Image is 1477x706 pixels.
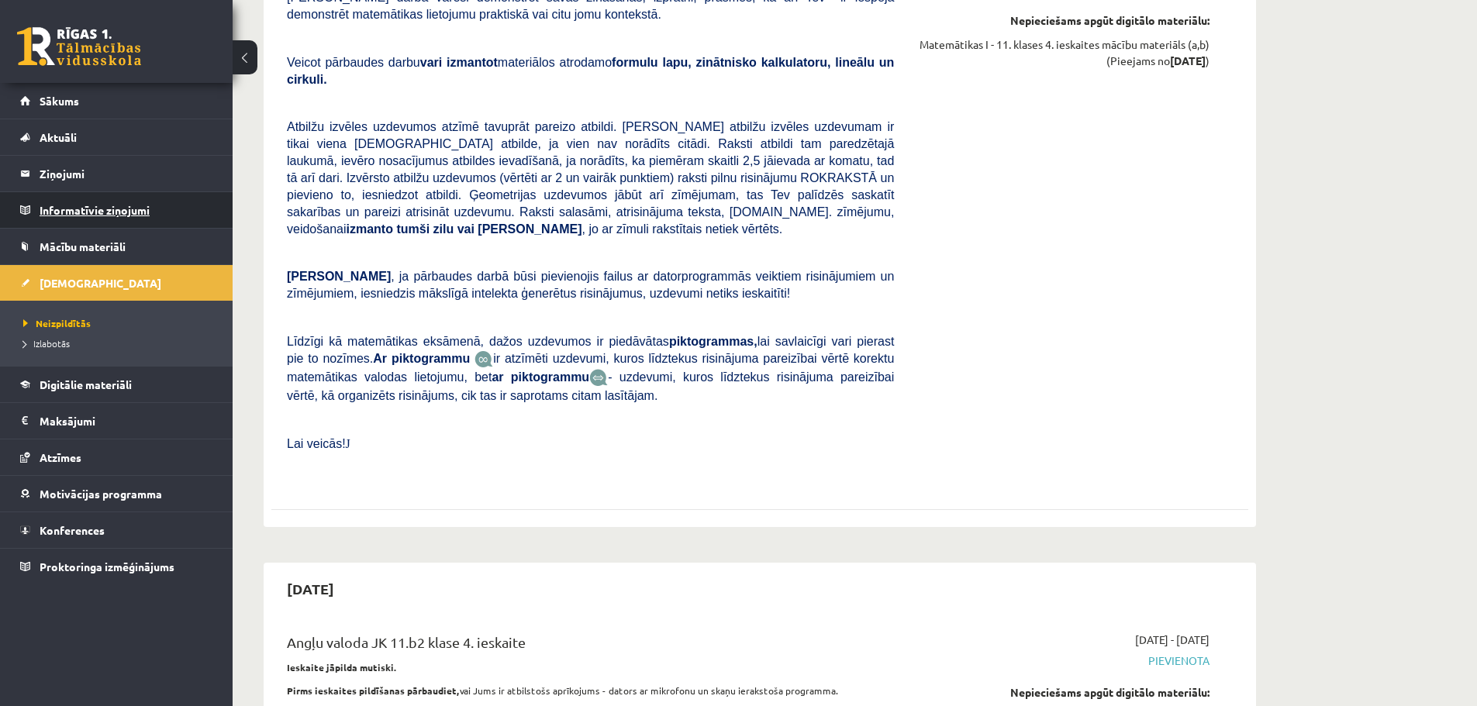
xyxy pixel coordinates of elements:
span: Digitālie materiāli [40,377,132,391]
span: Atzīmes [40,450,81,464]
div: Nepieciešams apgūt digitālo materiālu: [917,12,1210,29]
strong: Ieskaite jāpilda mutiski. [287,661,397,673]
span: Lai veicās! [287,437,346,450]
a: Izlabotās [23,336,217,350]
b: Ar piktogrammu [373,352,470,365]
span: ir atzīmēti uzdevumi, kuros līdztekus risinājuma pareizībai vērtē korektu matemātikas valodas lie... [287,352,894,384]
a: Ziņojumi [20,156,213,191]
span: Mācību materiāli [40,239,126,253]
div: Matemātikas I - 11. klases 4. ieskaites mācību materiāls (a,b) (Pieejams no ) [917,36,1210,69]
a: Aktuāli [20,119,213,155]
span: Konferences [40,523,105,537]
span: Izlabotās [23,337,70,350]
div: Angļu valoda JK 11.b2 klase 4. ieskaite [287,632,894,660]
p: vai Jums ir atbilstošs aprīkojums - dators ar mikrofonu un skaņu ierakstoša programma. [287,684,894,697]
b: vari izmantot [420,56,498,69]
legend: Informatīvie ziņojumi [40,192,213,228]
span: [PERSON_NAME] [287,270,391,283]
h2: [DATE] [271,570,350,607]
a: Sākums [20,83,213,119]
b: piktogrammas, [669,335,757,348]
strong: [DATE] [1170,53,1206,67]
span: [DATE] - [DATE] [1135,632,1210,648]
span: Pievienota [917,653,1210,669]
span: [DEMOGRAPHIC_DATA] [40,276,161,290]
b: tumši zilu vai [PERSON_NAME] [396,222,581,236]
span: Motivācijas programma [40,487,162,501]
span: Veicot pārbaudes darbu materiālos atrodamo [287,56,894,86]
a: Mācību materiāli [20,229,213,264]
span: Proktoringa izmēģinājums [40,560,174,573]
span: Aktuāli [40,130,77,144]
span: J [346,437,350,450]
a: Digitālie materiāli [20,367,213,402]
b: ar piktogrammu [492,370,589,384]
legend: Maksājumi [40,403,213,439]
span: Līdzīgi kā matemātikas eksāmenā, dažos uzdevumos ir piedāvātas lai savlaicīgi vari pierast pie to... [287,335,894,365]
b: izmanto [347,222,393,236]
span: Neizpildītās [23,317,91,329]
a: Atzīmes [20,439,213,475]
a: Rīgas 1. Tālmācības vidusskola [17,27,141,66]
a: Maksājumi [20,403,213,439]
legend: Ziņojumi [40,156,213,191]
strong: Pirms ieskaites pildīšanas pārbaudiet, [287,684,460,697]
img: JfuEzvunn4EvwAAAAASUVORK5CYII= [475,350,493,368]
span: Atbilžu izvēles uzdevumos atzīmē tavuprāt pareizo atbildi. [PERSON_NAME] atbilžu izvēles uzdevuma... [287,120,894,236]
a: [DEMOGRAPHIC_DATA] [20,265,213,301]
a: Motivācijas programma [20,476,213,511]
span: , ja pārbaudes darbā būsi pievienojis failus ar datorprogrammās veiktiem risinājumiem un zīmējumi... [287,270,894,300]
div: Nepieciešams apgūt digitālo materiālu: [917,684,1210,701]
a: Neizpildītās [23,316,217,330]
a: Informatīvie ziņojumi [20,192,213,228]
a: Proktoringa izmēģinājums [20,549,213,584]
img: wKvN42sLe3LLwAAAABJRU5ErkJggg== [589,369,608,387]
span: Sākums [40,94,79,108]
b: formulu lapu, zinātnisko kalkulatoru, lineālu un cirkuli. [287,56,894,86]
a: Konferences [20,512,213,548]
